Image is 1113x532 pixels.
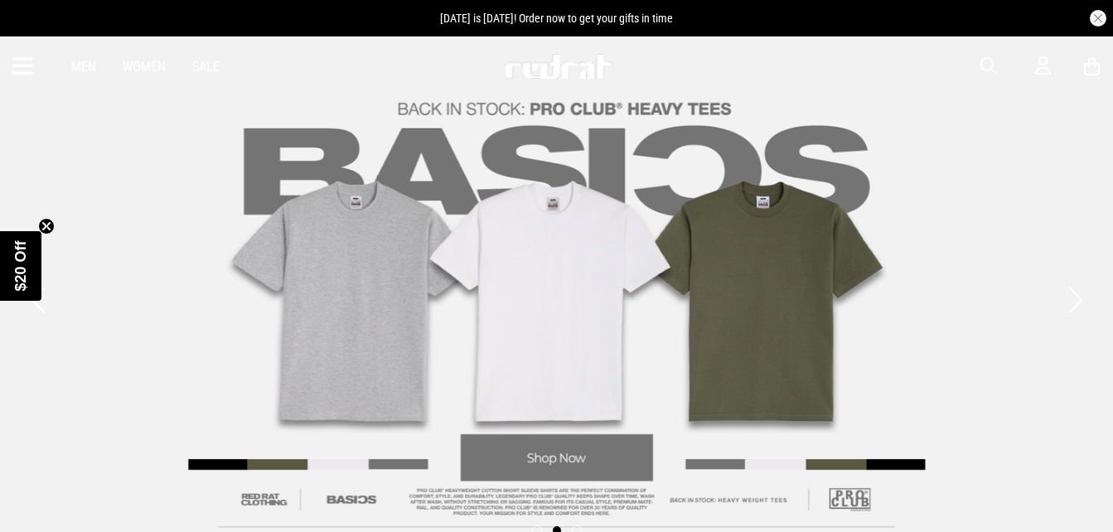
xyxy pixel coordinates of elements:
a: Women [123,59,166,75]
button: Next slide [1064,282,1086,318]
a: Men [71,59,96,75]
span: $20 Off [12,240,29,291]
img: Redrat logo [504,54,613,79]
a: Sale [192,59,220,75]
button: Close teaser [38,218,55,235]
span: [DATE] is [DATE]! Order now to get your gifts in time [440,12,673,25]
